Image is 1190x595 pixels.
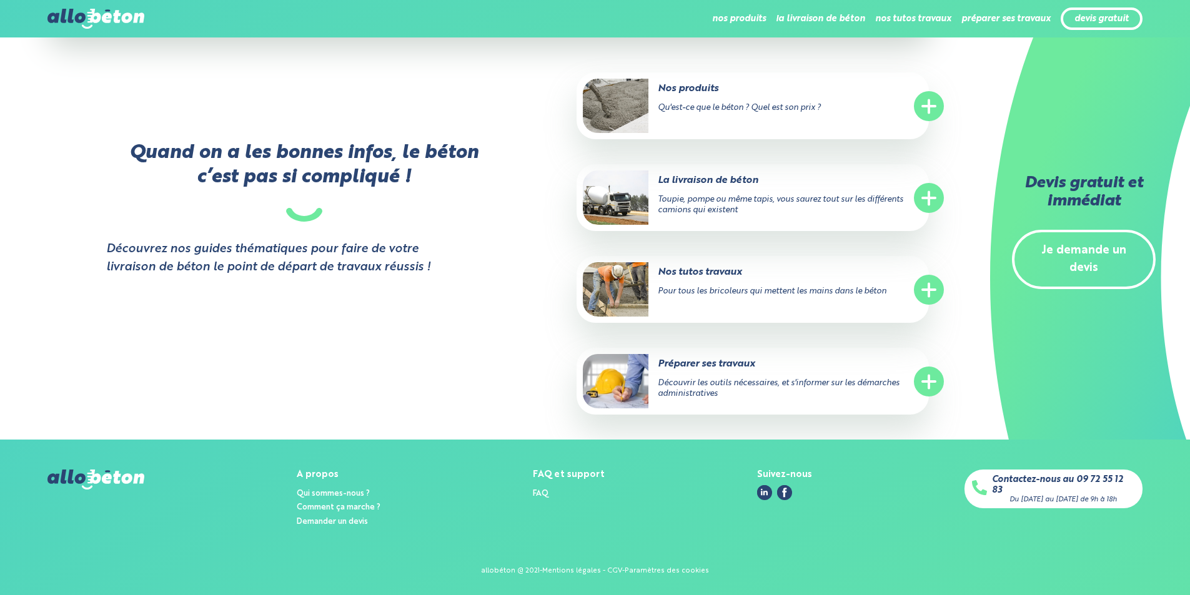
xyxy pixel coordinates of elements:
p: Préparer ses travaux [583,357,873,371]
li: nos produits [712,4,766,34]
p: Nos produits [583,82,873,96]
div: A propos [297,470,380,480]
span: Qu'est-ce que le béton ? Quel est son prix ? [658,104,821,112]
img: Nos tutos travaux [583,262,648,317]
li: nos tutos travaux [875,4,951,34]
a: Mentions légales [542,567,601,574]
a: FAQ [533,489,548,498]
a: CGV [607,567,622,574]
img: La livraison de béton [583,170,648,225]
img: Nos produits [583,79,648,133]
p: Nos tutos travaux [583,265,873,279]
p: Quand on a les bonnes infos, le béton c’est pas si compliqué ! [106,141,502,222]
li: préparer ses travaux [961,4,1051,34]
img: allobéton [47,9,144,29]
li: la livraison de béton [776,4,865,34]
strong: Découvrez nos guides thématiques pour faire de votre livraison de béton le point de départ de tra... [106,240,444,277]
div: Du [DATE] au [DATE] de 9h à 18h [1009,496,1117,504]
a: Qui sommes-nous ? [297,489,370,498]
a: Demander un devis [297,518,368,526]
a: Contactez-nous au 09 72 55 12 83 [992,475,1135,495]
a: Paramètres des cookies [625,567,709,574]
span: Pour tous les bricoleurs qui mettent les mains dans le béton [658,287,886,295]
div: FAQ et support [533,470,605,480]
span: Découvrir les outils nécessaires, et s'informer sur les démarches administratives [658,379,900,398]
img: allobéton [47,470,144,489]
a: Comment ça marche ? [297,503,380,511]
p: La livraison de béton [583,174,873,187]
span: - [603,567,605,574]
div: - [540,567,542,575]
span: Toupie, pompe ou même tapis, vous saurez tout sur les différents camions qui existent [658,195,903,214]
a: devis gratuit [1074,14,1129,24]
div: Suivez-nous [757,470,812,480]
img: Préparer ses travaux [583,354,648,408]
div: allobéton @ 2021 [481,567,540,575]
div: - [622,567,625,575]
